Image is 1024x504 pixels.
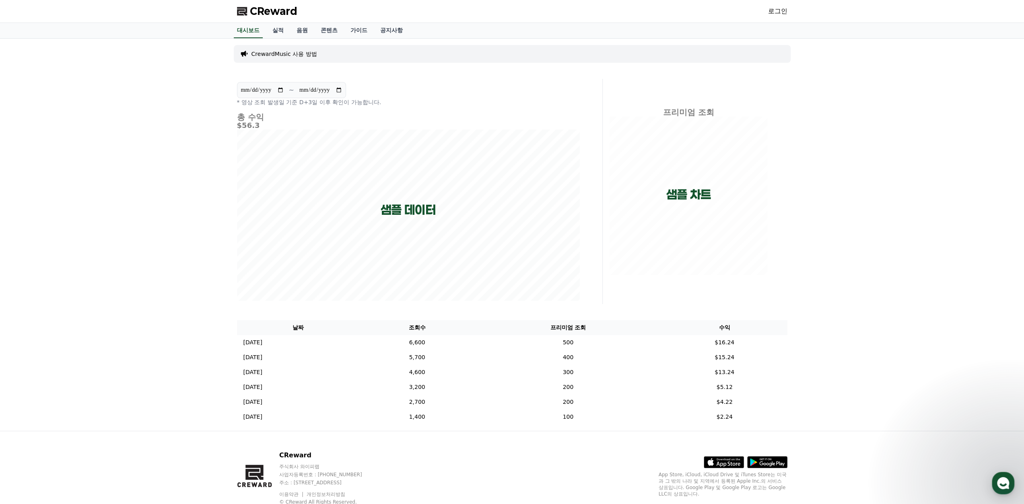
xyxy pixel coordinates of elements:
a: 콘텐츠 [314,23,344,38]
td: 5,700 [360,350,474,365]
td: $16.24 [662,335,787,350]
th: 수익 [662,320,787,335]
th: 날짜 [237,320,360,335]
td: $15.24 [662,350,787,365]
h4: 프리미엄 조회 [609,108,768,117]
p: 샘플 차트 [666,187,711,202]
p: [DATE] [243,368,262,376]
p: 주소 : [STREET_ADDRESS] [279,479,377,486]
p: App Store, iCloud, iCloud Drive 및 iTunes Store는 미국과 그 밖의 나라 및 지역에서 등록된 Apple Inc.의 서비스 상표입니다. Goo... [659,471,787,497]
td: 3,200 [360,380,474,395]
td: 500 [474,335,661,350]
h5: $56.3 [237,121,580,130]
span: 홈 [25,267,30,274]
a: 음원 [290,23,314,38]
th: 프리미엄 조회 [474,320,661,335]
td: 2,700 [360,395,474,409]
td: 400 [474,350,661,365]
td: $13.24 [662,365,787,380]
p: * 영상 조회 발생일 기준 D+3일 이후 확인이 가능합니다. [237,98,580,106]
h4: 총 수익 [237,113,580,121]
th: 조회수 [360,320,474,335]
td: $2.24 [662,409,787,424]
p: [DATE] [243,338,262,347]
td: 300 [474,365,661,380]
p: ~ [289,85,294,95]
a: 대화 [53,255,104,275]
p: [DATE] [243,383,262,391]
p: [DATE] [243,398,262,406]
td: 200 [474,380,661,395]
p: [DATE] [243,353,262,362]
td: 100 [474,409,661,424]
a: 이용약관 [279,492,305,497]
p: 샘플 데이터 [381,203,436,217]
td: $5.12 [662,380,787,395]
a: CReward [237,5,297,18]
a: 개인정보처리방침 [307,492,345,497]
a: 가이드 [344,23,374,38]
p: CReward [279,451,377,460]
span: 설정 [124,267,134,274]
td: $4.22 [662,395,787,409]
td: 1,400 [360,409,474,424]
a: 로그인 [768,6,787,16]
td: 4,600 [360,365,474,380]
td: 6,600 [360,335,474,350]
p: 주식회사 와이피랩 [279,463,377,470]
a: 공지사항 [374,23,409,38]
td: 200 [474,395,661,409]
p: [DATE] [243,413,262,421]
span: 대화 [74,267,83,274]
a: 대시보드 [234,23,263,38]
a: 홈 [2,255,53,275]
a: CrewardMusic 사용 방법 [251,50,317,58]
a: 설정 [104,255,155,275]
span: CReward [250,5,297,18]
p: 사업자등록번호 : [PHONE_NUMBER] [279,471,377,478]
a: 실적 [266,23,290,38]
